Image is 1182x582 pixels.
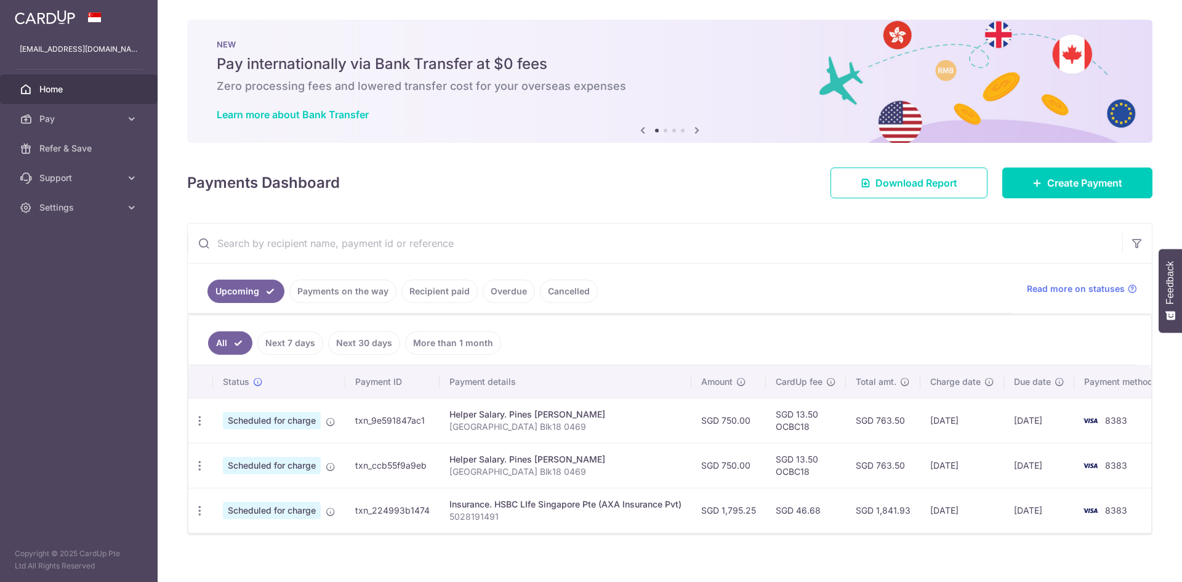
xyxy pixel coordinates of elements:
[20,43,138,55] p: [EMAIL_ADDRESS][DOMAIN_NAME]
[39,83,121,95] span: Home
[449,421,681,433] p: [GEOGRAPHIC_DATA] Blk18 0469
[930,376,981,388] span: Charge date
[1047,176,1122,190] span: Create Payment
[920,488,1004,533] td: [DATE]
[257,331,323,355] a: Next 7 days
[846,443,920,488] td: SGD 763.50
[217,108,369,121] a: Learn more about Bank Transfer
[39,142,121,155] span: Refer & Save
[39,201,121,214] span: Settings
[223,412,321,429] span: Scheduled for charge
[449,453,681,466] div: Helper Salary. Pines [PERSON_NAME]
[449,408,681,421] div: Helper Salary. Pines [PERSON_NAME]
[1014,376,1051,388] span: Due date
[440,366,691,398] th: Payment details
[217,54,1123,74] h5: Pay internationally via Bank Transfer at $0 fees
[39,172,121,184] span: Support
[345,488,440,533] td: txn_224993b1474
[776,376,822,388] span: CardUp fee
[401,280,478,303] a: Recipient paid
[766,488,846,533] td: SGD 46.68
[15,10,75,25] img: CardUp
[328,331,400,355] a: Next 30 days
[1004,398,1074,443] td: [DATE]
[223,376,249,388] span: Status
[691,443,766,488] td: SGD 750.00
[188,224,1122,263] input: Search by recipient name, payment id or reference
[345,398,440,443] td: txn_9e591847ac1
[691,488,766,533] td: SGD 1,795.25
[187,20,1152,143] img: Bank transfer banner
[207,280,284,303] a: Upcoming
[846,398,920,443] td: SGD 763.50
[920,443,1004,488] td: [DATE]
[830,168,987,198] a: Download Report
[1105,460,1127,471] span: 8383
[1027,283,1137,295] a: Read more on statuses
[1105,505,1127,515] span: 8383
[217,79,1123,94] h6: Zero processing fees and lowered transfer cost for your overseas expenses
[449,511,681,523] p: 5028191491
[875,176,957,190] span: Download Report
[39,113,121,125] span: Pay
[345,366,440,398] th: Payment ID
[1004,488,1074,533] td: [DATE]
[1027,283,1125,295] span: Read more on statuses
[856,376,896,388] span: Total amt.
[223,502,321,519] span: Scheduled for charge
[449,466,681,478] p: [GEOGRAPHIC_DATA] Blk18 0469
[345,443,440,488] td: txn_ccb55f9a9eb
[289,280,396,303] a: Payments on the way
[1004,443,1074,488] td: [DATE]
[449,498,681,511] div: Insurance. HSBC LIfe Singapore Pte (AXA Insurance Pvt)
[217,39,1123,49] p: NEW
[1165,261,1176,304] span: Feedback
[483,280,535,303] a: Overdue
[405,331,501,355] a: More than 1 month
[1002,168,1152,198] a: Create Payment
[540,280,598,303] a: Cancelled
[208,331,252,355] a: All
[766,443,846,488] td: SGD 13.50 OCBC18
[701,376,733,388] span: Amount
[846,488,920,533] td: SGD 1,841.93
[766,398,846,443] td: SGD 13.50 OCBC18
[1078,458,1103,473] img: Bank Card
[1078,503,1103,518] img: Bank Card
[1074,366,1168,398] th: Payment method
[1105,415,1127,426] span: 8383
[1159,249,1182,333] button: Feedback - Show survey
[1078,413,1103,428] img: Bank Card
[691,398,766,443] td: SGD 750.00
[223,457,321,474] span: Scheduled for charge
[187,172,340,194] h4: Payments Dashboard
[920,398,1004,443] td: [DATE]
